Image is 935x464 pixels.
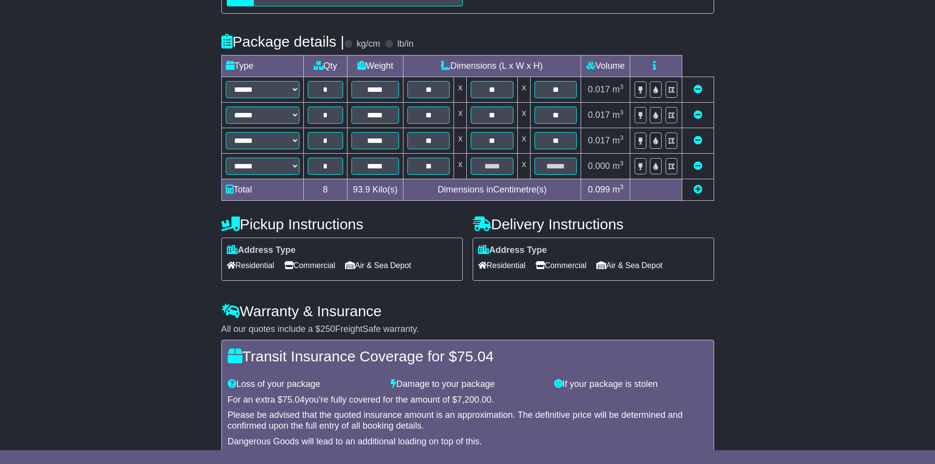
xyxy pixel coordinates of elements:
td: Qty [303,55,347,77]
div: Damage to your package [386,379,549,390]
span: 0.017 [588,84,610,94]
label: Address Type [227,245,296,256]
span: m [613,110,624,120]
span: 75.04 [457,348,494,364]
span: 0.017 [588,110,610,120]
td: Total [221,179,303,200]
span: 93.9 [353,185,370,194]
span: Air & Sea Depot [345,258,411,273]
span: m [613,84,624,94]
td: Weight [347,55,403,77]
span: m [613,185,624,194]
span: 250 [321,324,335,334]
div: If your package is stolen [549,379,713,390]
span: 75.04 [283,395,305,405]
td: x [517,77,530,102]
label: lb/in [397,39,413,50]
sup: 3 [620,109,624,116]
div: All our quotes include a $ FreightSafe warranty. [221,324,714,335]
span: m [613,161,624,171]
span: m [613,136,624,145]
td: Dimensions (L x W x H) [403,55,581,77]
div: Dangerous Goods will lead to an additional loading on top of this. [228,437,708,447]
a: Remove this item [694,161,702,171]
div: Loss of your package [223,379,386,390]
sup: 3 [620,160,624,167]
span: Residential [227,258,274,273]
td: 8 [303,179,347,200]
sup: 3 [620,83,624,90]
span: Air & Sea Depot [596,258,663,273]
td: Type [221,55,303,77]
td: x [454,102,467,128]
span: Commercial [535,258,587,273]
td: Kilo(s) [347,179,403,200]
sup: 3 [620,183,624,191]
td: x [454,128,467,153]
div: Please be advised that the quoted insurance amount is an approximation. The definitive price will... [228,410,708,431]
a: Remove this item [694,84,702,94]
td: Volume [581,55,630,77]
td: x [454,153,467,179]
td: x [517,102,530,128]
h4: Warranty & Insurance [221,303,714,319]
span: Residential [478,258,526,273]
span: 0.099 [588,185,610,194]
span: 7,200.00 [457,395,491,405]
td: Dimensions in Centimetre(s) [403,179,581,200]
label: kg/cm [356,39,380,50]
td: x [454,77,467,102]
div: For an extra $ you're fully covered for the amount of $ . [228,395,708,406]
h4: Pickup Instructions [221,216,463,232]
span: 0.000 [588,161,610,171]
a: Remove this item [694,110,702,120]
h4: Package details | [221,33,345,50]
sup: 3 [620,134,624,141]
a: Remove this item [694,136,702,145]
td: x [517,128,530,153]
label: Address Type [478,245,547,256]
td: x [517,153,530,179]
span: 0.017 [588,136,610,145]
h4: Delivery Instructions [473,216,714,232]
a: Add new item [694,185,702,194]
h4: Transit Insurance Coverage for $ [228,348,708,364]
span: Commercial [284,258,335,273]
